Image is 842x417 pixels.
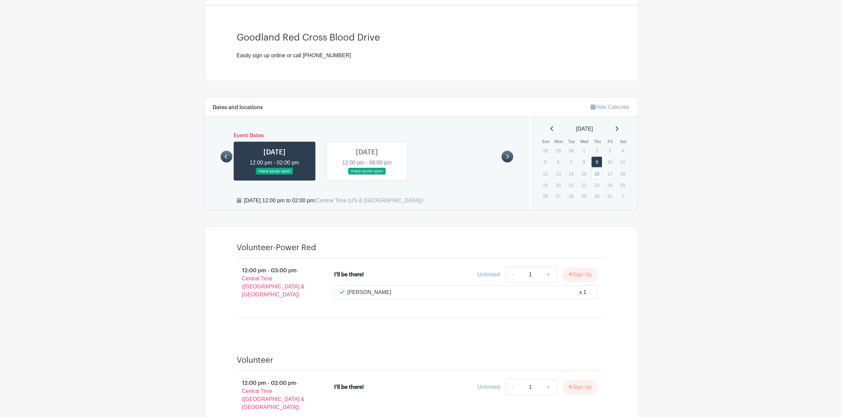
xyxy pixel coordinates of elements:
[540,191,551,201] p: 26
[334,271,364,279] div: I'll be there!
[540,180,551,190] p: 19
[591,145,602,156] p: 2
[244,197,423,205] div: [DATE] 12:00 pm to 02:00 pm
[579,288,586,296] div: x 1
[232,133,502,139] h6: Event Dates
[591,168,602,179] a: 16
[591,104,629,110] a: Hide Calendar
[579,157,590,167] p: 8
[562,268,598,282] button: Sign Up
[505,267,521,283] a: -
[579,168,590,179] p: 15
[237,355,273,365] h4: Volunteer
[553,145,564,156] p: 29
[552,138,565,145] th: Mon
[604,145,615,156] p: 3
[565,145,577,156] p: 30
[553,180,564,190] p: 20
[591,138,604,145] th: Thu
[553,191,564,201] p: 27
[242,268,305,297] span: - Central Time ([GEOGRAPHIC_DATA] & [GEOGRAPHIC_DATA])
[505,379,521,395] a: -
[617,191,628,201] p: 1
[617,168,628,179] p: 18
[237,52,606,60] div: Easily sign up online or call [PHONE_NUMBER]
[565,180,577,190] p: 21
[334,383,364,391] div: I'll be there!
[553,157,564,167] p: 6
[562,380,598,394] button: Sign Up
[591,156,602,167] a: 9
[539,138,552,145] th: Sun
[565,168,577,179] p: 14
[617,138,630,145] th: Sat
[477,383,500,391] div: Unlimited
[565,191,577,201] p: 28
[226,264,324,301] p: 12:00 pm - 03:00 pm
[617,180,628,190] p: 25
[242,380,305,410] span: - Central Time ([GEOGRAPHIC_DATA] & [GEOGRAPHIC_DATA])
[237,32,606,44] h3: Goodland Red Cross Blood Drive
[540,157,551,167] p: 5
[591,180,602,190] p: 23
[579,191,590,201] p: 29
[314,198,423,203] span: (Central Time (US & [GEOGRAPHIC_DATA]))
[579,145,590,156] p: 1
[565,138,578,145] th: Tue
[604,180,615,190] p: 24
[540,267,557,283] a: +
[226,376,324,414] p: 12:00 pm - 02:00 pm
[576,125,593,133] span: [DATE]
[604,138,617,145] th: Fri
[617,145,628,156] p: 4
[477,271,500,279] div: Unlimited
[213,105,263,111] h6: Dates and locations
[565,157,577,167] p: 7
[540,168,551,179] p: 12
[347,288,391,296] p: [PERSON_NAME]
[604,168,615,179] p: 17
[604,157,615,167] p: 10
[578,138,591,145] th: Wed
[553,168,564,179] p: 13
[540,145,551,156] p: 28
[591,191,602,201] p: 30
[617,157,628,167] p: 11
[604,191,615,201] p: 31
[237,243,316,253] h4: Volunteer-Power Red
[579,180,590,190] p: 22
[540,379,557,395] a: +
